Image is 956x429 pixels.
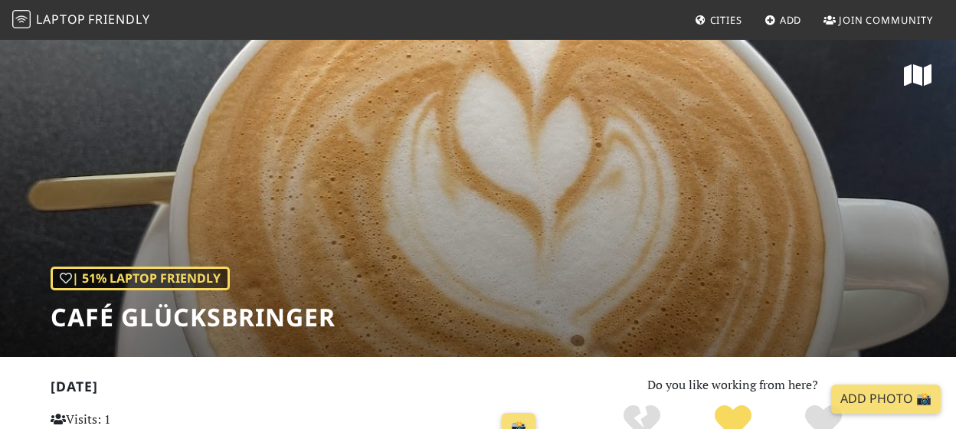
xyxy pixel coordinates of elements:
span: Laptop [36,11,86,28]
h2: [DATE] [51,378,542,401]
span: Friendly [88,11,149,28]
a: Cities [689,6,748,34]
a: LaptopFriendly LaptopFriendly [12,7,150,34]
a: Add Photo 📸 [831,385,941,414]
p: Do you like working from here? [560,375,905,395]
span: Join Community [839,13,933,27]
span: Cities [710,13,742,27]
a: Add [758,6,808,34]
span: Add [780,13,802,27]
a: Join Community [817,6,939,34]
img: LaptopFriendly [12,10,31,28]
h1: Café Glücksbringer [51,303,336,332]
div: | 51% Laptop Friendly [51,267,230,291]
